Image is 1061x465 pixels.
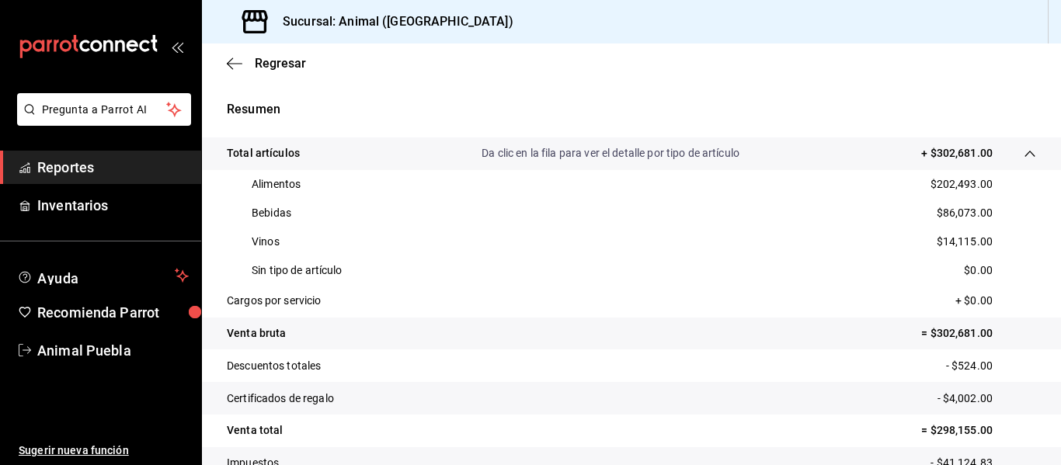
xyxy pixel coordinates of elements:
[938,390,1036,407] p: - $4,002.00
[252,262,343,279] p: Sin tipo de artículo
[227,100,1036,119] p: Resumen
[37,266,169,285] span: Ayuda
[921,145,993,161] p: + $302,681.00
[482,145,739,161] p: Da clic en la fila para ver el detalle por tipo de artículo
[227,422,283,439] p: Venta total
[171,40,183,53] button: open_drawer_menu
[17,93,191,126] button: Pregunta a Parrot AI
[252,176,301,193] p: Alimentos
[270,12,513,31] h3: Sucursal: Animal ([GEOGRAPHIC_DATA])
[11,113,191,129] a: Pregunta a Parrot AI
[19,442,189,459] span: Sugerir nueva función
[37,302,189,323] span: Recomienda Parrot
[252,205,291,221] p: Bebidas
[227,390,334,407] p: Certificados de regalo
[255,56,306,71] span: Regresar
[937,205,993,221] p: $86,073.00
[227,145,300,161] p: Total artículos
[227,358,321,374] p: Descuentos totales
[964,262,993,279] p: $0.00
[955,293,1036,309] p: + $0.00
[37,340,189,361] span: Animal Puebla
[946,358,1036,374] p: - $524.00
[42,102,167,118] span: Pregunta a Parrot AI
[252,234,280,250] p: Vinos
[227,56,306,71] button: Regresar
[37,195,189,216] span: Inventarios
[37,157,189,178] span: Reportes
[227,325,286,342] p: Venta bruta
[931,176,993,193] p: $202,493.00
[937,234,993,250] p: $14,115.00
[227,293,322,309] p: Cargos por servicio
[921,325,1036,342] p: = $302,681.00
[921,422,1036,439] p: = $298,155.00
